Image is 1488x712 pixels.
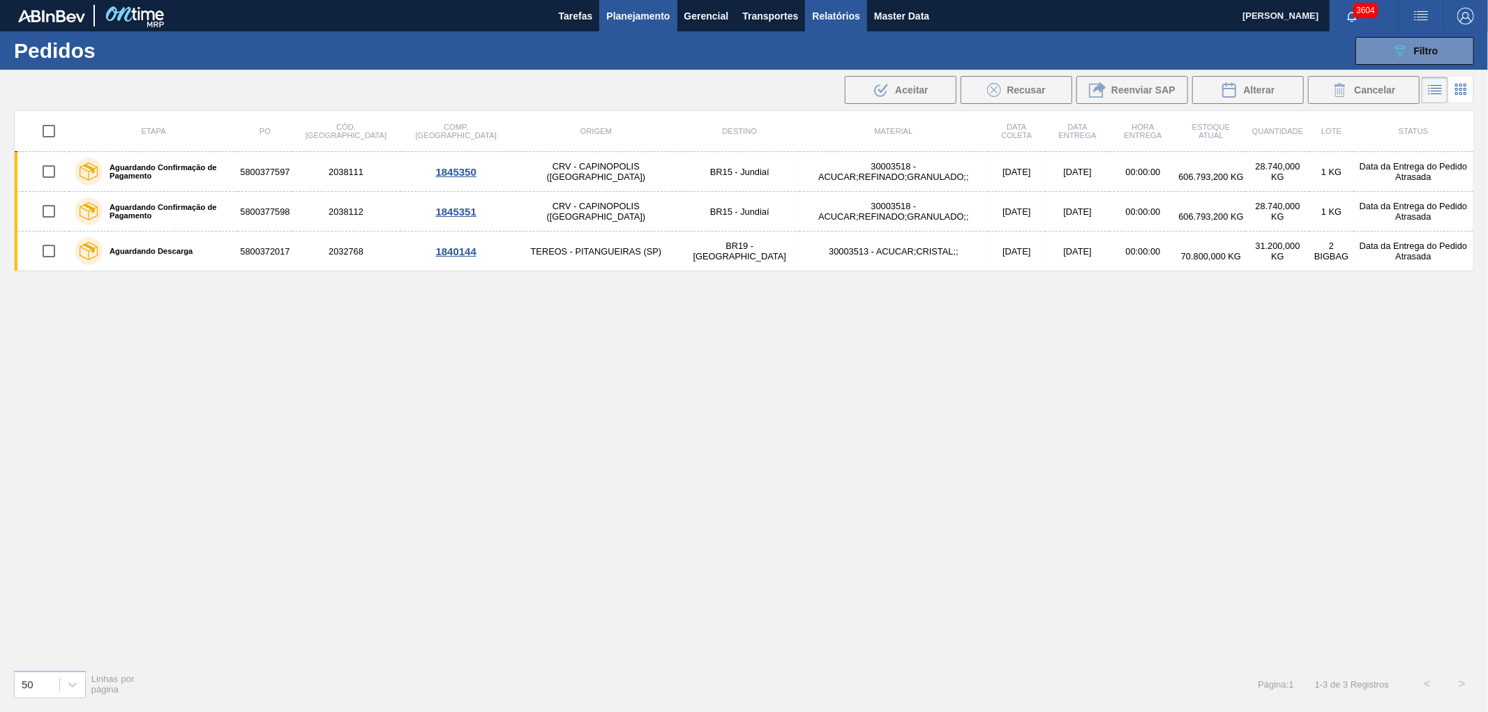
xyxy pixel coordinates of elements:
[1045,232,1109,271] td: [DATE]
[742,8,798,24] span: Transportes
[292,232,400,271] td: 2032768
[1410,667,1445,702] button: <
[1076,76,1188,104] div: Reenviar SAP
[403,245,510,257] div: 1840144
[812,8,859,24] span: Relatórios
[799,152,989,192] td: 30003518 - ACUCAR;REFINADO;GRANULADO;;
[14,43,226,59] h1: Pedidos
[1111,84,1175,96] span: Reenviar SAP
[1353,3,1378,18] span: 3604
[1110,232,1176,271] td: 00:00:00
[799,232,989,271] td: 30003513 - ACUCAR;CRISTAL;;
[1330,6,1374,26] button: Notificações
[1045,152,1109,192] td: [DATE]
[1110,152,1176,192] td: 00:00:00
[1007,84,1045,96] span: Recusar
[403,166,510,178] div: 1845350
[722,127,757,135] span: Destino
[1243,84,1275,96] span: Alterar
[1192,76,1304,104] button: Alterar
[1308,76,1420,104] div: Cancelar Pedidos em Massa
[1059,123,1097,139] span: Data Entrega
[1457,8,1474,24] img: Logout
[1181,251,1241,262] span: 70.800,000 KG
[91,674,135,695] span: Linhas por página
[684,8,729,24] span: Gerencial
[1399,127,1428,135] span: Status
[1001,123,1032,139] span: Data coleta
[1422,77,1448,103] div: Visão em Lista
[1192,123,1231,139] span: Estoque atual
[292,152,400,192] td: 2038111
[1315,679,1389,690] span: 1 - 3 de 3 Registros
[1321,127,1342,135] span: Lote
[1246,232,1309,271] td: 31.200,000 KG
[18,10,85,22] img: TNhmsLtSVTkK8tSr43FrP2fwEKptu5GPRR3wAAAABJRU5ErkJggg==
[874,8,929,24] span: Master Data
[1124,123,1162,139] span: Hora Entrega
[606,8,670,24] span: Planejamento
[415,123,496,139] span: Comp. [GEOGRAPHIC_DATA]
[512,232,680,271] td: TEREOS - PITANGUEIRAS (SP)
[1414,45,1438,56] span: Filtro
[1252,127,1303,135] span: Quantidade
[1110,192,1176,232] td: 00:00:00
[1258,679,1293,690] span: Página : 1
[1178,211,1243,222] span: 606.793,200 KG
[559,8,593,24] span: Tarefas
[103,203,232,220] label: Aguardando Confirmação de Pagamento
[103,247,193,255] label: Aguardando Descarga
[799,192,989,232] td: 30003518 - ACUCAR;REFINADO;GRANULADO;;
[874,127,912,135] span: Material
[15,232,1474,271] a: Aguardando Descarga58003720172032768TEREOS - PITANGUEIRAS (SP)BR19 - [GEOGRAPHIC_DATA]30003513 - ...
[1448,77,1474,103] div: Visão em Cards
[238,232,292,271] td: 5800372017
[1353,152,1473,192] td: Data da Entrega do Pedido Atrasada
[845,76,956,104] div: Aceitar
[22,679,33,690] div: 50
[1045,192,1109,232] td: [DATE]
[512,152,680,192] td: CRV - CAPINOPOLIS ([GEOGRAPHIC_DATA])
[1246,152,1309,192] td: 28.740,000 KG
[1353,192,1473,232] td: Data da Entrega do Pedido Atrasada
[1354,84,1395,96] span: Cancelar
[580,127,612,135] span: Origem
[988,192,1045,232] td: [DATE]
[306,123,386,139] span: Cód. [GEOGRAPHIC_DATA]
[1309,192,1353,232] td: 1 KG
[260,127,271,135] span: PO
[238,192,292,232] td: 5800377598
[680,152,799,192] td: BR15 - Jundiaí
[292,192,400,232] td: 2038112
[15,152,1474,192] a: Aguardando Confirmação de Pagamento58003775972038111CRV - CAPINOPOLIS ([GEOGRAPHIC_DATA])BR15 - J...
[403,206,510,218] div: 1845351
[961,76,1072,104] div: Recusar
[988,152,1045,192] td: [DATE]
[1413,8,1429,24] img: userActions
[680,232,799,271] td: BR19 - [GEOGRAPHIC_DATA]
[142,127,166,135] span: Etapa
[680,192,799,232] td: BR15 - Jundiaí
[1308,76,1420,104] button: Cancelar
[15,192,1474,232] a: Aguardando Confirmação de Pagamento58003775982038112CRV - CAPINOPOLIS ([GEOGRAPHIC_DATA])BR15 - J...
[1445,667,1480,702] button: >
[1309,232,1353,271] td: 2 BIGBAG
[1353,232,1473,271] td: Data da Entrega do Pedido Atrasada
[895,84,928,96] span: Aceitar
[1355,37,1474,65] button: Filtro
[1192,76,1304,104] div: Alterar Pedido
[1246,192,1309,232] td: 28.740,000 KG
[988,232,1045,271] td: [DATE]
[238,152,292,192] td: 5800377597
[1178,172,1243,182] span: 606.793,200 KG
[512,192,680,232] td: CRV - CAPINOPOLIS ([GEOGRAPHIC_DATA])
[103,163,232,180] label: Aguardando Confirmação de Pagamento
[1309,152,1353,192] td: 1 KG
